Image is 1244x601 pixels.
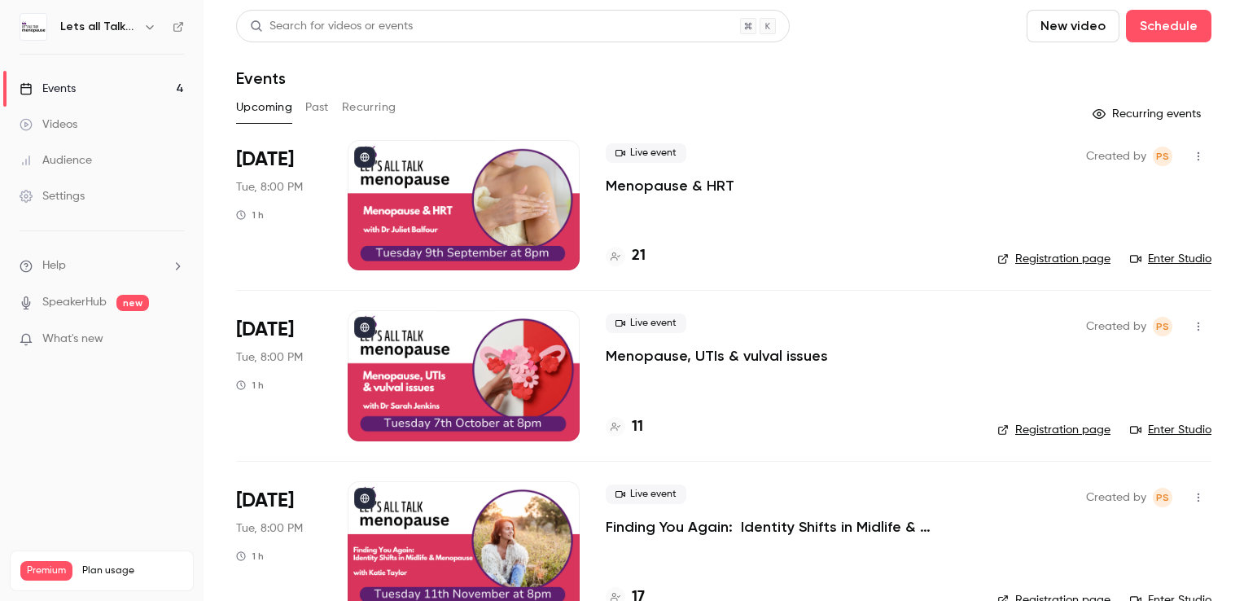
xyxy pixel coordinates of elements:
[1086,317,1146,336] span: Created by
[1086,488,1146,507] span: Created by
[606,176,734,195] a: Menopause & HRT
[1153,317,1172,336] span: Phil spurr
[250,18,413,35] div: Search for videos or events
[606,143,686,163] span: Live event
[1126,10,1211,42] button: Schedule
[1130,251,1211,267] a: Enter Studio
[236,208,264,222] div: 1 h
[236,94,292,121] button: Upcoming
[342,94,396,121] button: Recurring
[997,422,1110,438] a: Registration page
[1156,488,1169,507] span: Ps
[236,179,303,195] span: Tue, 8:00 PM
[606,314,686,333] span: Live event
[1085,101,1211,127] button: Recurring events
[1027,10,1119,42] button: New video
[305,94,329,121] button: Past
[1156,147,1169,166] span: Ps
[606,416,643,438] a: 11
[20,561,72,581] span: Premium
[236,379,264,392] div: 1 h
[42,257,66,274] span: Help
[606,517,971,537] a: Finding You Again: Identity Shifts in Midlife & Menopause
[20,188,85,204] div: Settings
[20,152,92,169] div: Audience
[997,251,1110,267] a: Registration page
[236,488,294,514] span: [DATE]
[236,550,264,563] div: 1 h
[1156,317,1169,336] span: Ps
[82,564,183,577] span: Plan usage
[606,485,686,504] span: Live event
[236,520,303,537] span: Tue, 8:00 PM
[606,346,828,366] a: Menopause, UTIs & vulval issues
[1153,147,1172,166] span: Phil spurr
[1153,488,1172,507] span: Phil spurr
[606,245,646,267] a: 21
[20,14,46,40] img: Lets all Talk Menopause LIVE
[42,331,103,348] span: What's new
[116,295,149,311] span: new
[236,147,294,173] span: [DATE]
[236,317,294,343] span: [DATE]
[236,310,322,441] div: Oct 7 Tue, 8:00 PM (Europe/London)
[632,245,646,267] h4: 21
[20,116,77,133] div: Videos
[236,349,303,366] span: Tue, 8:00 PM
[236,68,286,88] h1: Events
[1130,422,1211,438] a: Enter Studio
[42,294,107,311] a: SpeakerHub
[60,19,137,35] h6: Lets all Talk Menopause LIVE
[20,257,184,274] li: help-dropdown-opener
[236,140,322,270] div: Sep 9 Tue, 8:00 PM (Europe/London)
[1086,147,1146,166] span: Created by
[632,416,643,438] h4: 11
[20,81,76,97] div: Events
